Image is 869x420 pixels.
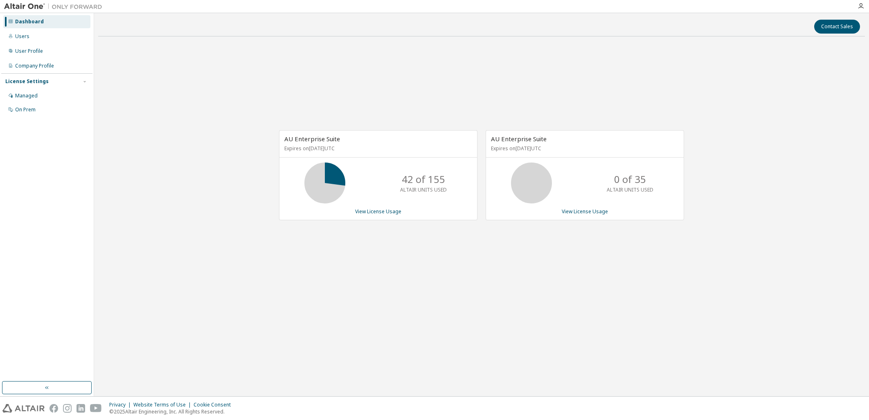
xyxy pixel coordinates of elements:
div: Company Profile [15,63,54,69]
span: AU Enterprise Suite [491,135,547,143]
div: Dashboard [15,18,44,25]
p: 42 of 155 [402,172,445,186]
p: 0 of 35 [614,172,646,186]
img: facebook.svg [50,404,58,413]
div: User Profile [15,48,43,54]
button: Contact Sales [814,20,860,34]
a: View License Usage [562,208,608,215]
p: Expires on [DATE] UTC [491,145,677,152]
p: Expires on [DATE] UTC [284,145,470,152]
div: Managed [15,93,38,99]
p: ALTAIR UNITS USED [607,186,653,193]
div: Privacy [109,402,133,408]
div: Cookie Consent [194,402,236,408]
img: altair_logo.svg [2,404,45,413]
a: View License Usage [355,208,401,215]
img: Altair One [4,2,106,11]
img: youtube.svg [90,404,102,413]
img: linkedin.svg [77,404,85,413]
span: AU Enterprise Suite [284,135,340,143]
div: Website Terms of Use [133,402,194,408]
div: On Prem [15,106,36,113]
p: ALTAIR UNITS USED [400,186,447,193]
img: instagram.svg [63,404,72,413]
p: © 2025 Altair Engineering, Inc. All Rights Reserved. [109,408,236,415]
div: License Settings [5,78,49,85]
div: Users [15,33,29,40]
